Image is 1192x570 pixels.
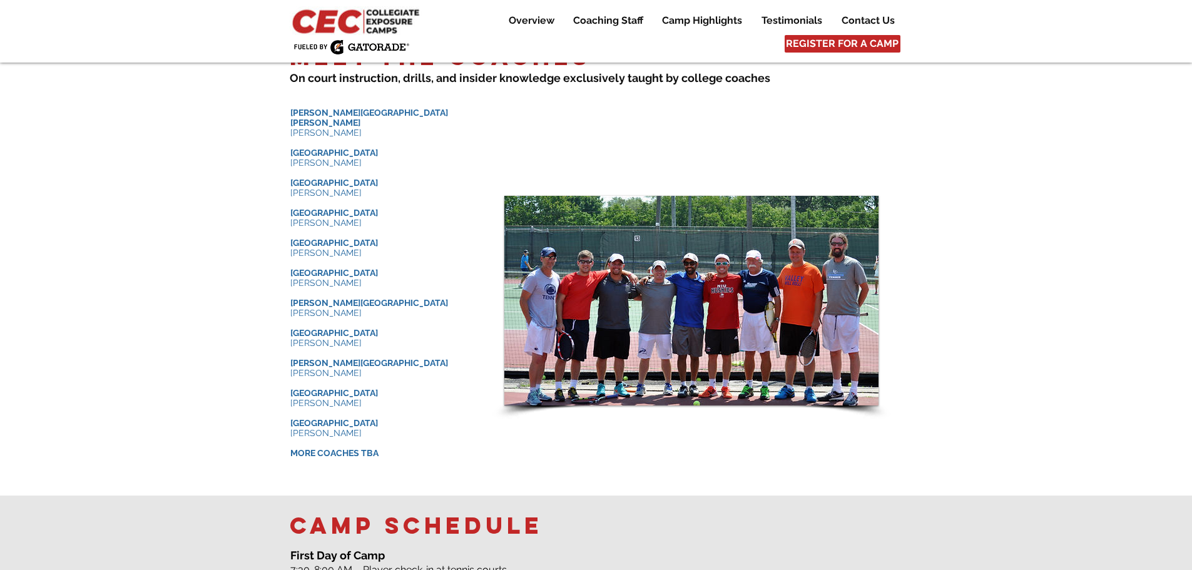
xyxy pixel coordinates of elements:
[653,13,751,28] a: Camp Highlights
[835,13,901,28] p: Contact Us
[290,6,425,35] img: CEC Logo Primary_edited.jpg
[786,37,899,51] span: REGISTER FOR A CAMP
[785,35,900,53] a: REGISTER FOR A CAMP
[504,196,879,405] div: Slide show gallery
[564,13,652,28] a: Coaching Staff
[290,368,362,378] span: [PERSON_NAME]
[290,71,431,84] span: On court instruction, drills
[290,388,378,398] span: [GEOGRAPHIC_DATA]
[570,71,770,84] span: xclusively taught by college coaches
[752,13,832,28] a: Testimonials
[290,358,448,368] span: [PERSON_NAME][GEOGRAPHIC_DATA]
[290,418,378,428] span: [GEOGRAPHIC_DATA]
[832,13,904,28] a: Contact Us
[290,511,543,540] span: Camp schedule
[290,238,378,248] span: [GEOGRAPHIC_DATA]
[290,398,362,408] span: [PERSON_NAME]
[290,148,378,158] span: [GEOGRAPHIC_DATA]
[290,188,362,198] span: [PERSON_NAME]
[290,278,362,288] span: [PERSON_NAME]
[290,338,362,348] span: [PERSON_NAME]
[290,328,378,338] span: [GEOGRAPHIC_DATA]
[656,13,748,28] p: Camp Highlights
[290,208,378,218] span: [GEOGRAPHIC_DATA]
[290,248,362,258] span: [PERSON_NAME]
[290,268,378,278] span: [GEOGRAPHIC_DATA]
[290,128,362,138] span: [PERSON_NAME]
[490,13,904,28] nav: Site
[290,448,379,458] span: MORE COACHES TBA
[290,549,385,562] span: First Day of Camp
[290,108,448,128] span: [PERSON_NAME][GEOGRAPHIC_DATA][PERSON_NAME]
[290,158,362,168] span: [PERSON_NAME]
[290,308,362,318] span: [PERSON_NAME]
[567,13,649,28] p: Coaching Staff
[755,13,828,28] p: Testimonials
[293,39,409,54] img: Fueled by Gatorade.png
[290,218,362,228] span: [PERSON_NAME]
[290,178,378,188] span: [GEOGRAPHIC_DATA]
[502,13,561,28] p: Overview
[290,428,362,438] span: [PERSON_NAME]
[290,298,448,308] span: [PERSON_NAME][GEOGRAPHIC_DATA]
[499,13,563,28] a: Overview
[431,71,570,84] span: , and insider knowledge e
